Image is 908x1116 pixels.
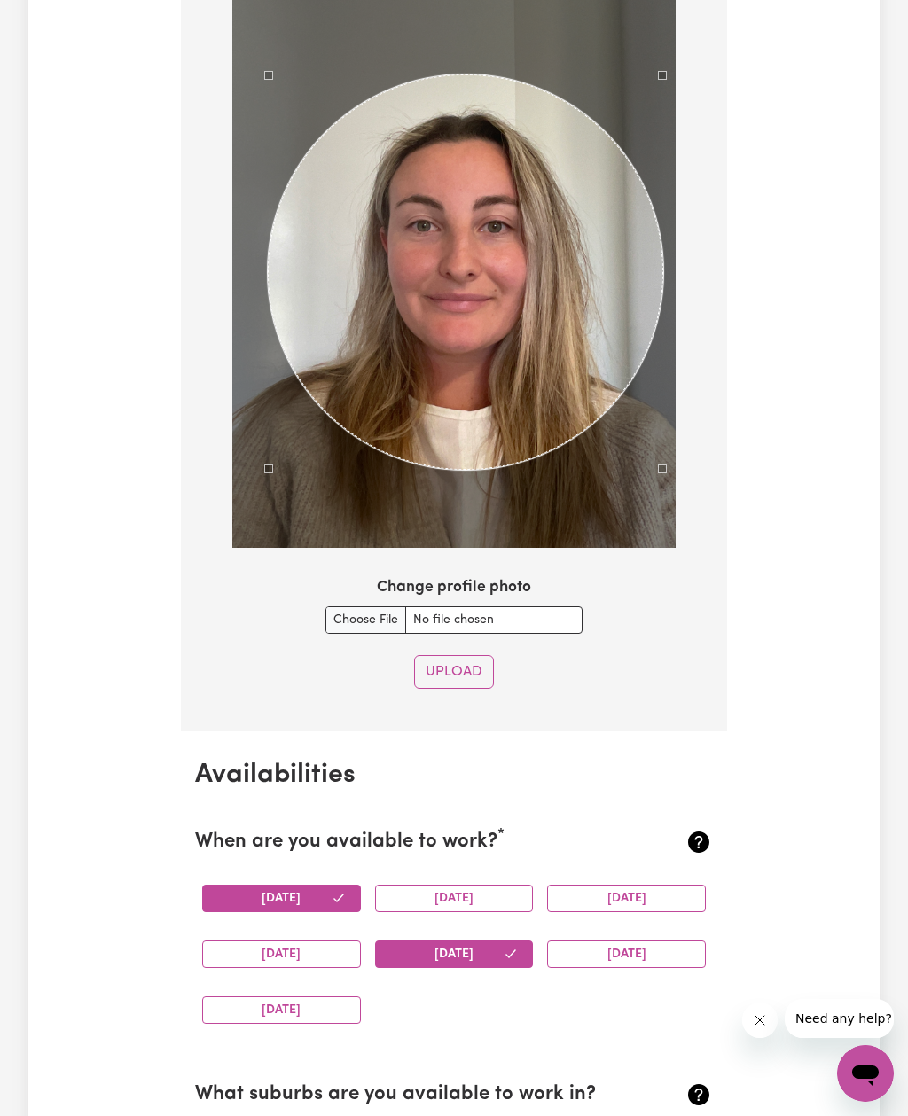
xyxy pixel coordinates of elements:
iframe: Button to launch messaging window [837,1045,894,1102]
button: [DATE] [375,940,534,968]
div: Use the arrow keys to move the south east drag handle to change the crop selection area [646,452,667,473]
h2: When are you available to work? [195,831,627,855]
button: [DATE] [375,885,534,912]
div: Use the arrow keys to move the crop selection area [268,74,663,470]
button: [DATE] [547,940,706,968]
button: [DATE] [547,885,706,912]
h2: What suburbs are you available to work in? [195,1083,627,1107]
div: Use the arrow keys to move the south west drag handle to change the crop selection area [264,452,286,473]
div: Use the arrow keys to move the north west drag handle to change the crop selection area [264,71,286,92]
button: Upload [414,655,494,689]
iframe: Message from company [785,999,894,1038]
button: [DATE] [202,885,361,912]
button: [DATE] [202,940,361,968]
iframe: Close message [742,1003,778,1038]
h2: Availabilities [195,760,713,792]
div: Use the arrow keys to move the north east drag handle to change the crop selection area [646,71,667,92]
button: [DATE] [202,996,361,1024]
label: Change profile photo [377,576,531,599]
